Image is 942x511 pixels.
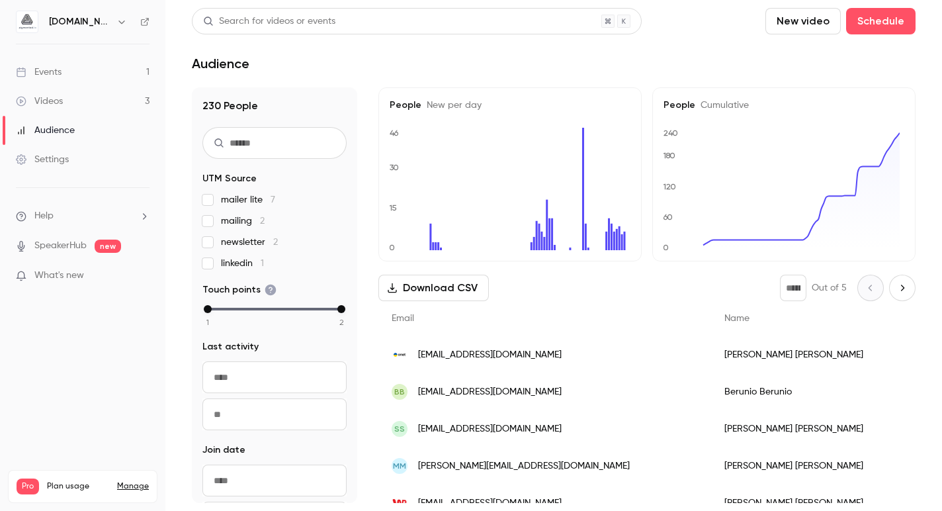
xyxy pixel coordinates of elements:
[34,239,87,253] a: SpeakerHub
[49,15,111,28] h6: [DOMAIN_NAME]
[34,269,84,283] span: What's new
[378,275,489,301] button: Download CSV
[202,172,257,185] span: UTM Source
[695,101,749,110] span: Cumulative
[117,481,149,492] a: Manage
[418,496,562,510] span: [EMAIL_ADDRESS][DOMAIN_NAME]
[202,443,245,457] span: Join date
[16,209,150,223] li: help-dropdown-opener
[17,11,38,32] img: aigmented.io
[339,316,344,328] span: 2
[394,386,405,398] span: BB
[418,422,562,436] span: [EMAIL_ADDRESS][DOMAIN_NAME]
[261,259,264,268] span: 1
[337,305,345,313] div: max
[16,153,69,166] div: Settings
[47,481,109,492] span: Plan usage
[390,163,399,172] text: 30
[16,124,75,137] div: Audience
[202,283,277,297] span: Touch points
[390,128,399,138] text: 46
[418,348,562,362] span: [EMAIL_ADDRESS][DOMAIN_NAME]
[221,236,278,249] span: newsletter
[389,243,395,252] text: 0
[202,340,259,353] span: Last activity
[271,195,275,205] span: 7
[394,423,405,435] span: SS
[663,151,675,160] text: 180
[765,8,841,34] button: New video
[203,15,335,28] div: Search for videos or events
[812,281,847,295] p: Out of 5
[421,101,482,110] span: New per day
[889,275,916,301] button: Next page
[663,212,673,222] text: 60
[16,95,63,108] div: Videos
[393,460,406,472] span: MM
[418,459,630,473] span: [PERSON_NAME][EMAIL_ADDRESS][DOMAIN_NAME]
[260,216,265,226] span: 2
[392,495,407,511] img: wp.pl
[392,347,407,363] img: onet.eu
[724,314,749,323] span: Name
[192,56,249,71] h1: Audience
[34,209,54,223] span: Help
[204,305,212,313] div: min
[392,314,414,323] span: Email
[663,243,669,252] text: 0
[202,465,347,496] input: From
[390,99,630,112] h5: People
[202,398,347,430] input: To
[202,98,347,114] h1: 230 People
[846,8,916,34] button: Schedule
[389,203,397,212] text: 15
[95,240,121,253] span: new
[16,66,62,79] div: Events
[664,99,904,112] h5: People
[206,316,209,328] span: 1
[221,193,275,207] span: mailer lite
[273,238,278,247] span: 2
[221,214,265,228] span: mailing
[663,182,676,191] text: 120
[202,361,347,393] input: From
[17,479,39,494] span: Pro
[664,128,678,138] text: 240
[418,385,562,399] span: [EMAIL_ADDRESS][DOMAIN_NAME]
[221,257,264,270] span: linkedin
